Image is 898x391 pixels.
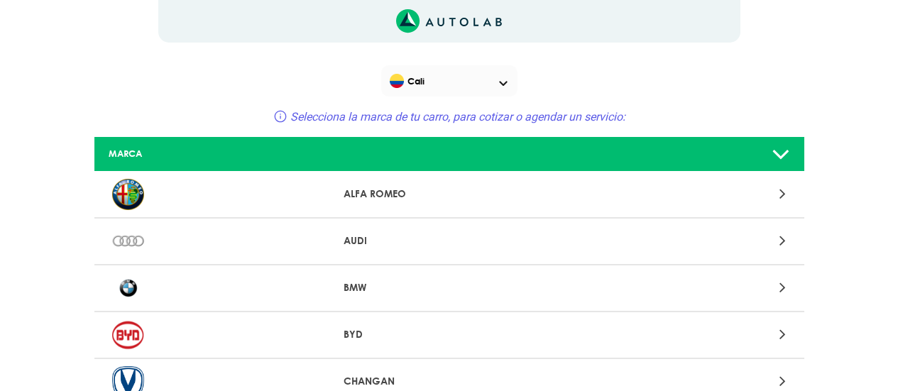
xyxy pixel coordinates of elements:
a: MARCA [94,137,804,172]
a: Link al sitio de autolab [396,13,502,27]
p: AUDI [344,233,554,248]
div: Flag of COLOMBIACali [381,65,518,97]
img: Flag of COLOMBIA [390,74,404,88]
p: CHANGAN [344,374,554,389]
div: MARCA [98,147,332,160]
img: AUDI [112,226,144,257]
img: ALFA ROMEO [112,179,144,210]
span: Selecciona la marca de tu carro, para cotizar o agendar un servicio: [290,110,625,123]
p: BMW [344,280,554,295]
img: BYD [112,319,144,351]
p: BYD [344,327,554,342]
img: BMW [112,272,144,304]
span: Cali [390,71,511,91]
p: ALFA ROMEO [344,187,554,202]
